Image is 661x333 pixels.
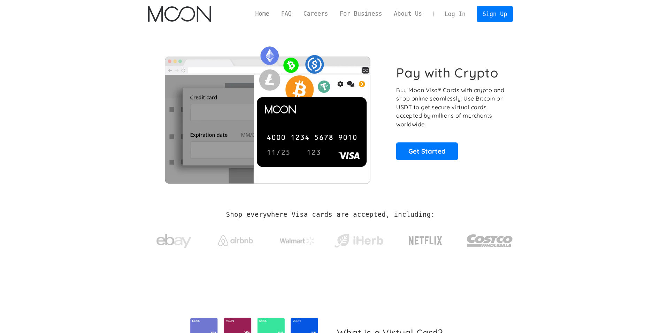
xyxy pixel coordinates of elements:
a: Home [249,9,275,18]
img: Moon Logo [148,6,211,22]
a: Careers [298,9,334,18]
img: ebay [156,230,191,252]
img: iHerb [333,232,385,250]
a: Airbnb [209,228,261,250]
h2: Shop everywhere Visa cards are accepted, including: [226,211,435,219]
a: Costco [467,221,513,257]
p: Buy Moon Visa® Cards with crypto and shop online seamlessly! Use Bitcoin or USDT to get secure vi... [396,86,505,129]
img: Walmart [280,237,315,245]
a: Log In [439,6,471,22]
a: About Us [388,9,428,18]
a: For Business [334,9,388,18]
a: iHerb [333,225,385,253]
a: Sign Up [477,6,513,22]
img: Airbnb [218,235,253,246]
a: FAQ [275,9,298,18]
a: Netflix [394,225,457,253]
img: Netflix [408,232,443,250]
h1: Pay with Crypto [396,65,499,81]
a: Walmart [271,230,323,249]
a: ebay [148,223,200,256]
img: Costco [467,228,513,254]
a: home [148,6,211,22]
a: Get Started [396,142,458,160]
img: Moon Cards let you spend your crypto anywhere Visa is accepted. [148,42,387,183]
